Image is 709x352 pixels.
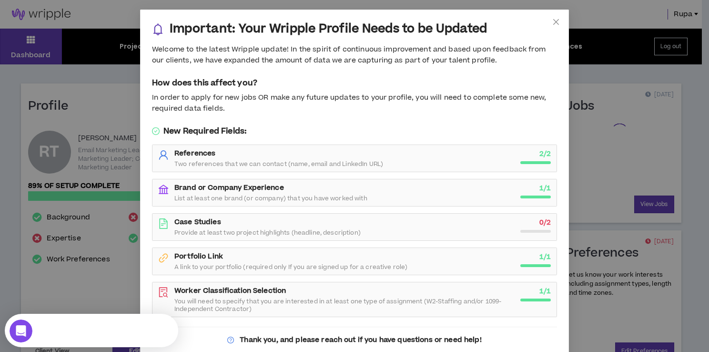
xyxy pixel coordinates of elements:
strong: References [174,148,215,158]
span: You will need to specify that you are interested in at least one type of assignment (W2-Staffing ... [174,298,515,313]
strong: Worker Classification Selection [174,286,286,296]
strong: 1 / 1 [539,286,551,296]
span: link [158,253,169,263]
strong: 1 / 1 [539,183,551,193]
span: close [552,18,560,26]
span: List at least one brand (or company) that you have worked with [174,195,367,202]
span: file-search [158,287,169,298]
span: question-circle [227,337,234,343]
strong: 1 / 1 [539,252,551,262]
span: check-circle [152,127,160,135]
span: Two references that we can contact (name, email and LinkedIn URL) [174,160,383,168]
span: bank [158,184,169,195]
h5: How does this affect you? [152,77,557,89]
strong: Portfolio Link [174,251,223,261]
span: Provide at least two project highlights (headline, description) [174,229,361,237]
div: In order to apply for new jobs OR make any future updates to your profile, you will need to compl... [152,93,557,114]
strong: Case Studies [174,217,221,227]
span: user [158,150,169,160]
span: A link to your portfolio (required only If you are signed up for a creative role) [174,263,407,271]
h5: New Required Fields: [152,125,557,137]
h3: Important: Your Wripple Profile Needs to be Updated [170,21,487,37]
iframe: Intercom live chat [10,320,32,342]
iframe: Intercom live chat discovery launcher [5,314,178,347]
strong: Brand or Company Experience [174,183,284,193]
div: Welcome to the latest Wripple update! In the spirit of continuous improvement and based upon feed... [152,44,557,66]
strong: Thank you, and please reach out if you have questions or need help! [240,335,481,345]
strong: 2 / 2 [539,149,551,159]
strong: 0 / 2 [539,217,551,228]
span: bell [152,23,164,35]
button: Close [543,10,569,35]
span: file-text [158,218,169,229]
